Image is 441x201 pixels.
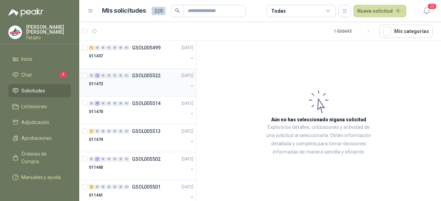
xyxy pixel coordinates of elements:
div: 0 [112,157,117,161]
div: 0 [112,73,117,78]
p: GSOL005499 [132,45,161,50]
div: 0 [118,45,123,50]
div: 0 [118,157,123,161]
a: Chat7 [8,68,71,81]
div: 0 [106,157,112,161]
a: 1 0 0 0 0 0 0 GSOL005499[DATE] 011457 [89,44,195,66]
div: 0 [106,185,112,189]
span: Aprobaciones [21,134,52,142]
p: [DATE] [182,72,193,79]
div: 0 [112,185,117,189]
div: 0 [124,45,129,50]
p: [PERSON_NAME] [PERSON_NAME] [26,25,71,34]
a: Manuales y ayuda [8,171,71,184]
p: GSOL005502 [132,157,161,161]
div: 0 [101,157,106,161]
div: 0 [95,45,100,50]
span: 7 [59,72,67,78]
div: 0 [112,45,117,50]
a: 0 2 0 0 0 0 0 GSOL005522[DATE] 011472 [89,71,195,93]
div: 0 [118,185,123,189]
button: Nueva solicitud [353,5,406,17]
div: 0 [106,45,112,50]
span: Solicitudes [21,87,45,94]
p: GSOL005513 [132,129,161,134]
p: [DATE] [182,128,193,135]
div: 1 [89,45,94,50]
p: Patojito [26,36,71,40]
div: 0 [124,129,129,134]
div: 0 [101,45,106,50]
p: GSOL005501 [132,185,161,189]
div: 0 [106,101,112,106]
div: 8 [95,101,100,106]
h3: Aún no has seleccionado niguna solicitud [271,116,366,123]
div: 0 [89,73,94,78]
p: GSOL005514 [132,101,161,106]
div: 0 [89,101,94,106]
a: Órdenes de Compra [8,147,71,168]
p: [DATE] [182,156,193,163]
div: 0 [89,157,94,161]
div: 0 [95,185,100,189]
p: GSOL005522 [132,73,161,78]
p: 011460 [89,164,103,171]
span: Órdenes de Compra [21,150,64,165]
div: 1 - 50 de 93 [334,26,374,37]
a: 0 8 0 0 0 0 0 GSOL005514[DATE] 011470 [89,99,195,121]
a: Solicitudes [8,84,71,97]
span: 229 [152,7,165,15]
div: 0 [124,185,129,189]
div: 0 [118,73,123,78]
div: 0 [106,73,112,78]
div: 0 [112,129,117,134]
p: 011474 [89,136,103,143]
div: 0 [106,129,112,134]
button: Mís categorías [379,25,433,38]
a: 1 0 0 0 0 0 0 GSOL005513[DATE] 011474 [89,127,195,149]
div: 2 [95,73,100,78]
div: 1 [95,157,100,161]
span: Manuales y ayuda [21,174,61,181]
p: [DATE] [182,184,193,190]
div: 0 [101,185,106,189]
a: Aprobaciones [8,132,71,145]
div: 0 [124,157,129,161]
span: 20 [427,3,437,10]
p: 011470 [89,109,103,115]
a: 0 1 0 0 0 0 0 GSOL005502[DATE] 011460 [89,155,195,177]
div: 0 [101,129,106,134]
img: Logo peakr [8,8,43,16]
button: 20 [420,5,433,17]
span: Inicio [21,55,32,63]
a: Inicio [8,53,71,66]
p: [DATE] [182,100,193,107]
div: 0 [124,73,129,78]
p: Explora los detalles, cotizaciones y actividad de una solicitud al seleccionarla. Obtén informaci... [265,123,372,156]
img: Company Logo [9,26,22,39]
p: [DATE] [182,45,193,51]
div: 1 [89,129,94,134]
div: 0 [118,101,123,106]
a: Licitaciones [8,100,71,113]
div: 0 [95,129,100,134]
p: 011457 [89,53,103,59]
div: Todas [271,7,286,15]
span: Licitaciones [21,103,47,110]
div: 0 [118,129,123,134]
div: 0 [124,101,129,106]
div: 0 [112,101,117,106]
p: 011461 [89,192,103,199]
div: 2 [89,185,94,189]
a: Adjudicación [8,116,71,129]
p: 011472 [89,81,103,87]
div: 0 [101,101,106,106]
div: 0 [101,73,106,78]
span: Adjudicación [21,119,49,126]
h1: Mis solicitudes [102,6,146,16]
span: Chat [21,71,32,79]
span: search [175,8,180,13]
